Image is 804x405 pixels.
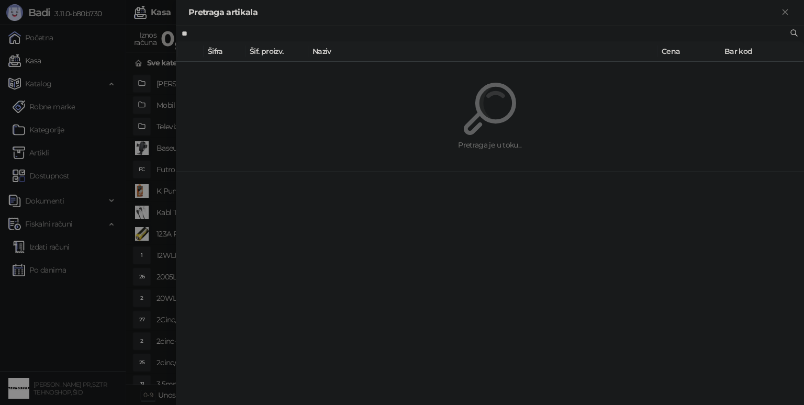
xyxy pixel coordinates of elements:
[245,41,308,62] th: Šif. proizv.
[720,41,804,62] th: Bar kod
[308,41,657,62] th: Naziv
[779,6,791,19] button: Zatvori
[201,139,779,151] div: Pretraga je u toku...
[188,6,779,19] div: Pretraga artikala
[657,41,720,62] th: Cena
[204,41,245,62] th: Šifra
